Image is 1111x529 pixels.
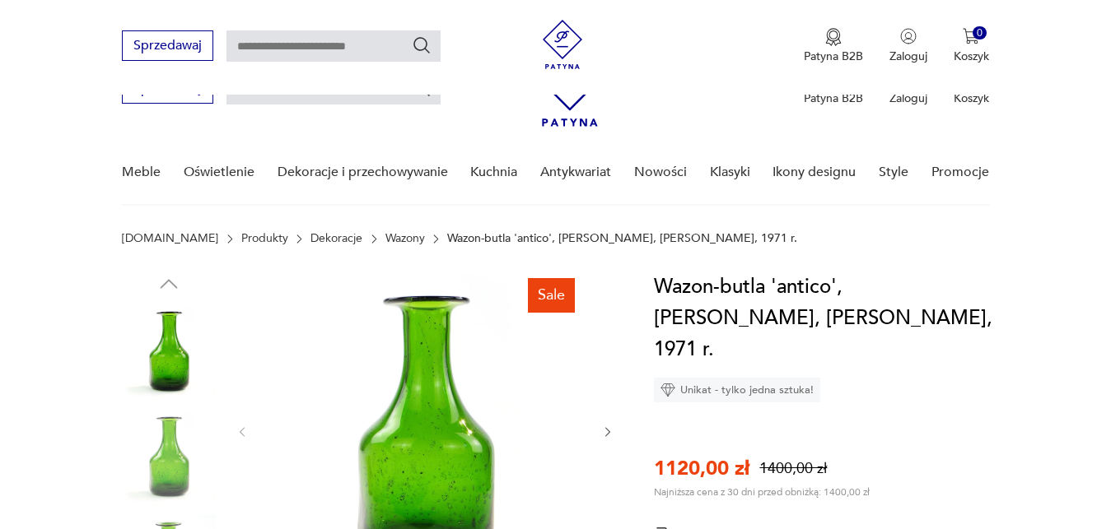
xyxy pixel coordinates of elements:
p: Patyna B2B [804,90,863,106]
a: Dekoracje [310,232,362,245]
button: Sprzedawaj [122,30,213,61]
p: Wazon-butla 'antico', [PERSON_NAME], [PERSON_NAME], 1971 r. [447,232,797,245]
img: Ikona medalu [825,28,842,46]
h1: Wazon-butla 'antico', [PERSON_NAME], [PERSON_NAME], 1971 r. [654,271,1001,365]
p: 1400,00 zł [759,458,827,479]
a: [DOMAIN_NAME] [122,232,218,245]
img: Ikona diamentu [661,383,675,397]
a: Promocje [931,141,989,204]
a: Wazony [385,232,425,245]
a: Style [879,141,908,204]
p: Zaloguj [889,90,927,106]
img: Zdjęcie produktu Wazon-butla 'antico', Zbigniew Horbowy, Huta Sudety, 1971 r. [122,304,216,398]
a: Sprzedawaj [122,41,213,53]
a: Produkty [241,232,288,245]
a: Ikony designu [773,141,856,204]
button: 0Koszyk [954,28,989,64]
p: Najniższa cena z 30 dni przed obniżką: 1400,00 zł [654,485,870,499]
p: Koszyk [954,49,989,64]
a: Ikona medaluPatyna B2B [804,28,863,64]
div: Sale [528,278,575,313]
a: Kuchnia [470,141,517,204]
a: Dekoracje i przechowywanie [278,141,448,204]
button: Szukaj [412,35,432,55]
button: Zaloguj [889,28,927,64]
div: 0 [973,26,987,40]
p: Zaloguj [889,49,927,64]
p: Patyna B2B [804,49,863,64]
a: Sprzedawaj [122,84,213,95]
a: Meble [122,141,161,204]
img: Ikona koszyka [963,28,979,44]
a: Klasyki [710,141,750,204]
img: Zdjęcie produktu Wazon-butla 'antico', Zbigniew Horbowy, Huta Sudety, 1971 r. [122,410,216,503]
a: Antykwariat [540,141,611,204]
img: Ikonka użytkownika [900,28,917,44]
p: Koszyk [954,90,989,106]
a: Oświetlenie [184,141,254,204]
a: Nowości [634,141,687,204]
p: 1120,00 zł [654,455,749,482]
img: Patyna - sklep z meblami i dekoracjami vintage [538,20,587,69]
button: Patyna B2B [804,28,863,64]
div: Unikat - tylko jedna sztuka! [654,378,820,402]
